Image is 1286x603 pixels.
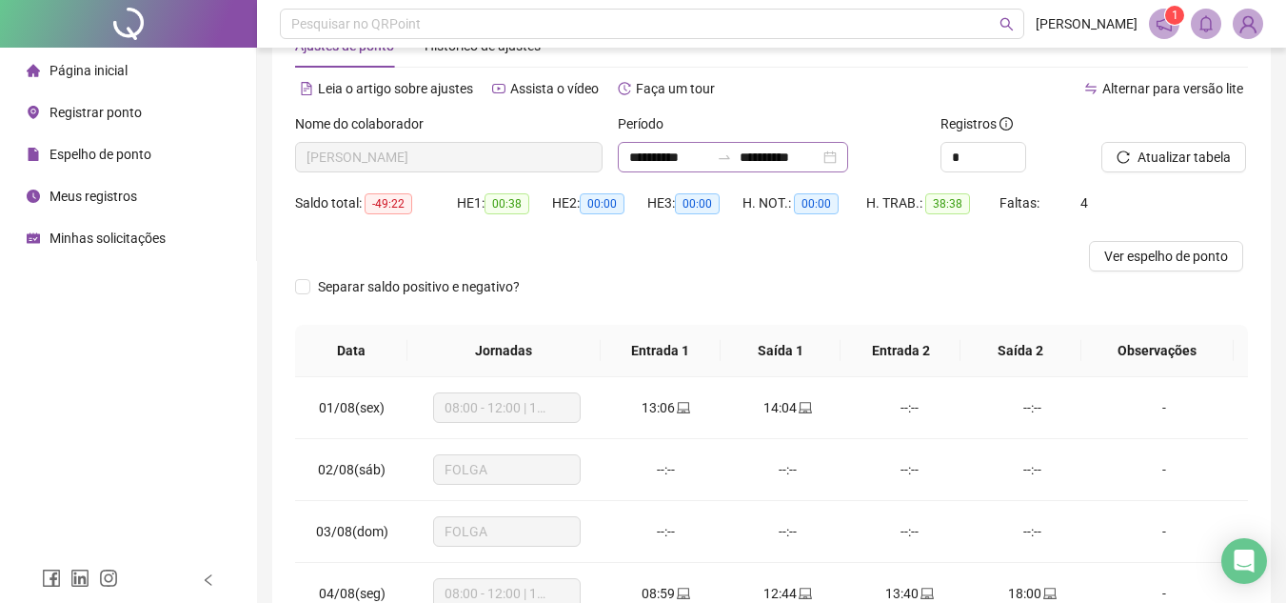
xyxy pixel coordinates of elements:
[295,192,457,214] div: Saldo total:
[1089,241,1243,271] button: Ver espelho de ponto
[580,193,624,214] span: 00:00
[999,17,1014,31] span: search
[318,462,386,477] span: 02/08(sáb)
[864,459,956,480] div: --:--
[1221,538,1267,584] div: Open Intercom Messenger
[601,325,721,377] th: Entrada 1
[49,147,151,162] span: Espelho de ponto
[295,113,436,134] label: Nome do colaborador
[621,397,712,418] div: 13:06
[316,524,388,539] span: 03/08(dom)
[49,189,137,204] span: Meus registros
[1097,340,1218,361] span: Observações
[1104,246,1228,267] span: Ver espelho de ponto
[1108,459,1220,480] div: -
[717,150,732,165] span: to
[797,587,812,600] span: laptop
[27,64,40,77] span: home
[457,192,552,214] div: HE 1:
[27,148,40,161] span: file
[960,325,1080,377] th: Saída 2
[1108,397,1220,418] div: -
[742,192,866,214] div: H. NOT.:
[1165,6,1184,25] sup: 1
[721,325,841,377] th: Saída 1
[675,401,690,414] span: laptop
[925,193,970,214] span: 38:38
[49,105,142,120] span: Registrar ponto
[742,459,834,480] div: --:--
[1102,81,1243,96] span: Alternar para versão lite
[919,587,934,600] span: laptop
[621,459,712,480] div: --:--
[1108,521,1220,542] div: -
[940,113,1013,134] span: Registros
[295,325,407,377] th: Data
[365,193,412,214] span: -49:22
[647,192,742,214] div: HE 3:
[1101,142,1246,172] button: Atualizar tabela
[675,587,690,600] span: laptop
[70,569,89,588] span: linkedin
[636,81,715,96] span: Faça um tour
[999,195,1042,211] span: Faltas:
[1081,325,1234,377] th: Observações
[99,569,118,588] span: instagram
[742,521,834,542] div: --:--
[27,106,40,119] span: environment
[1036,13,1138,34] span: [PERSON_NAME]
[866,192,999,214] div: H. TRAB.:
[986,397,1078,418] div: --:--
[797,401,812,414] span: laptop
[27,190,40,203] span: clock-circle
[1156,15,1173,32] span: notification
[319,400,385,415] span: 01/08(sex)
[407,325,601,377] th: Jornadas
[318,81,473,96] span: Leia o artigo sobre ajustes
[310,276,527,297] span: Separar saldo positivo e negativo?
[319,586,386,601] span: 04/08(seg)
[675,193,720,214] span: 00:00
[27,231,40,245] span: schedule
[307,143,591,171] span: MILENA PONCIANO MATIAS
[794,193,839,214] span: 00:00
[300,82,313,95] span: file-text
[445,393,569,422] span: 08:00 - 12:00 | 13:00 - 17:00
[1138,147,1231,168] span: Atualizar tabela
[618,113,676,134] label: Período
[485,193,529,214] span: 00:38
[49,63,128,78] span: Página inicial
[742,397,834,418] div: 14:04
[999,117,1013,131] span: info-circle
[1172,9,1178,22] span: 1
[1197,15,1215,32] span: bell
[1080,195,1088,211] span: 4
[621,521,712,542] div: --:--
[492,82,505,95] span: youtube
[42,569,61,588] span: facebook
[841,325,960,377] th: Entrada 2
[552,192,647,214] div: HE 2:
[618,82,631,95] span: history
[445,455,569,484] span: FOLGA
[202,573,215,587] span: left
[1117,151,1130,164] span: reload
[864,397,956,418] div: --:--
[49,231,166,246] span: Minhas solicitações
[986,459,1078,480] div: --:--
[445,517,569,546] span: FOLGA
[864,521,956,542] div: --:--
[717,150,732,165] span: swap-right
[986,521,1078,542] div: --:--
[510,81,599,96] span: Assista o vídeo
[1234,10,1262,38] img: 89418
[1084,82,1098,95] span: swap
[1041,587,1057,600] span: laptop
